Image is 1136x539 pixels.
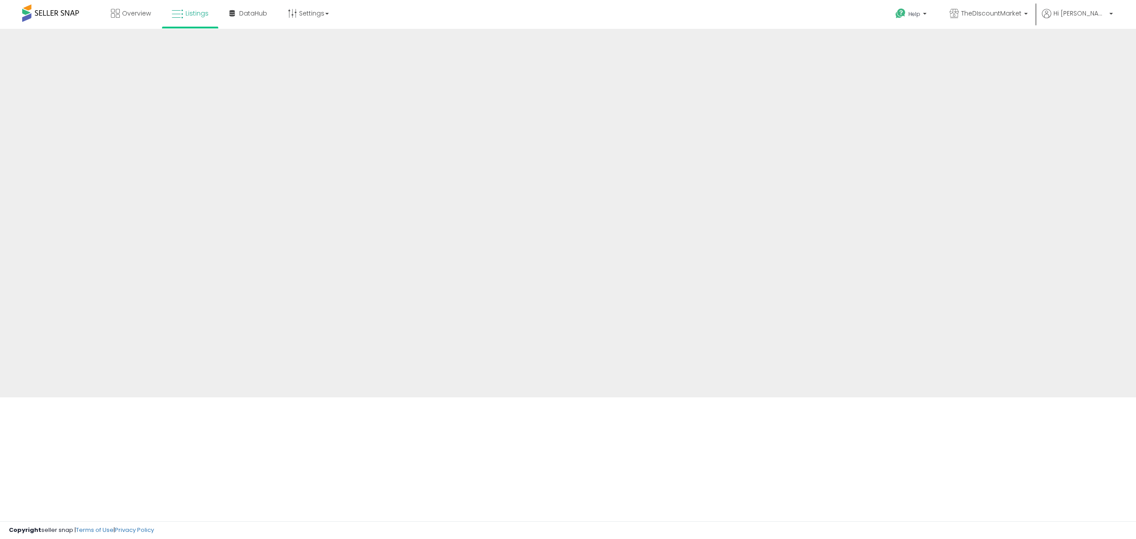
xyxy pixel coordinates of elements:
span: Listings [185,9,209,18]
span: Overview [122,9,151,18]
a: Hi [PERSON_NAME] [1042,9,1113,29]
span: Hi [PERSON_NAME] [1053,9,1107,18]
i: Get Help [895,8,906,19]
span: Help [908,10,920,18]
span: TheDIscountMarket [961,9,1022,18]
span: DataHub [239,9,267,18]
a: Help [888,1,935,29]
